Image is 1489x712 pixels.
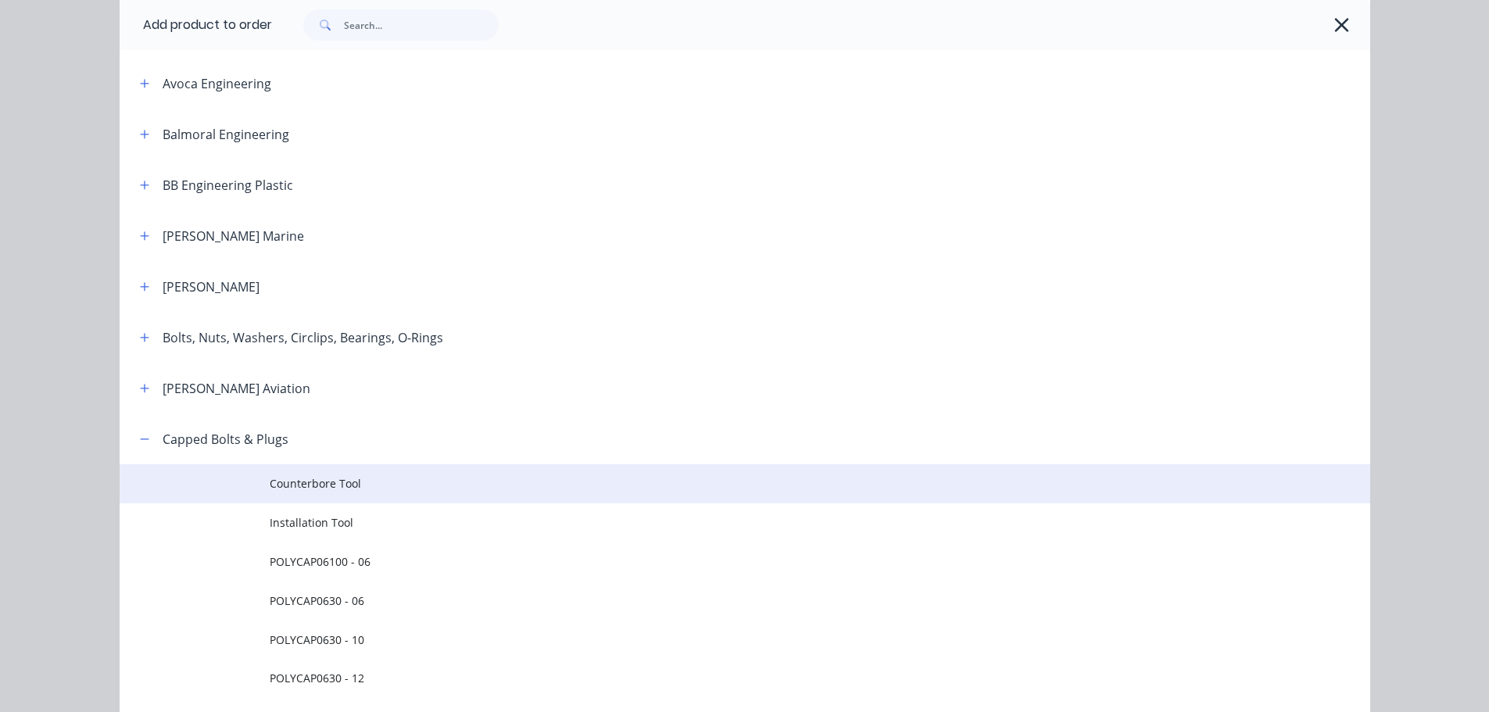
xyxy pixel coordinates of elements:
span: POLYCAP0630 - 06 [270,592,1150,609]
div: [PERSON_NAME] Marine [163,227,304,245]
div: [PERSON_NAME] Aviation [163,379,310,398]
span: POLYCAP0630 - 10 [270,631,1150,648]
div: Capped Bolts & Plugs [163,430,288,449]
span: Installation Tool [270,514,1150,531]
span: POLYCAP0630 - 12 [270,670,1150,686]
span: Counterbore Tool [270,475,1150,492]
input: Search... [344,9,499,41]
span: POLYCAP06100 - 06 [270,553,1150,570]
div: Balmoral Engineering [163,125,289,144]
div: [PERSON_NAME] [163,277,260,296]
div: Bolts, Nuts, Washers, Circlips, Bearings, O-Rings [163,328,443,347]
div: Avoca Engineering [163,74,271,93]
div: BB Engineering Plastic [163,176,293,195]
